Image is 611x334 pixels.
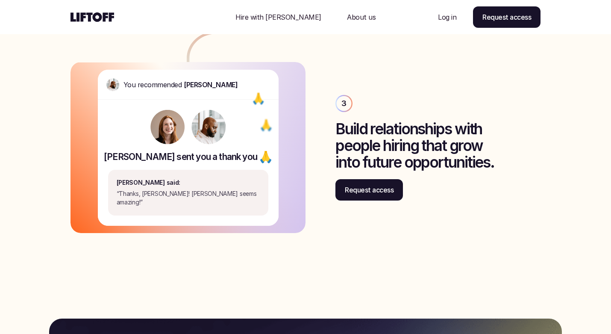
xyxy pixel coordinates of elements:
p: You recommended [123,80,182,90]
a: Nav Link [428,7,467,27]
h3: Build relationships with people hiring that grow into future opportunities. [335,121,519,170]
p: 🙏 [259,150,272,164]
p: About us [347,12,376,22]
p: “Thanks, [PERSON_NAME]! [PERSON_NAME] seems amazing!” [117,189,260,207]
p: Hire with [PERSON_NAME] [235,12,321,22]
p: [PERSON_NAME] [184,80,238,90]
p: 3 [341,98,346,109]
p: [PERSON_NAME] said: [117,178,181,187]
a: Request access [335,179,403,201]
p: 🙏 [251,92,264,106]
p: Request access [345,185,394,195]
p: Request access [482,12,531,22]
a: Request access [473,6,540,28]
p: Log in [438,12,456,22]
a: Nav Link [337,7,386,27]
a: Nav Link [225,7,332,27]
p: 🙏 [259,118,272,132]
p: [PERSON_NAME] sent you a thank you [104,151,257,163]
